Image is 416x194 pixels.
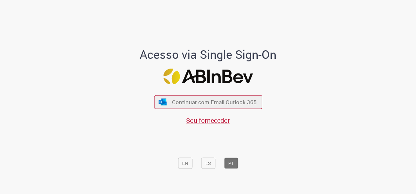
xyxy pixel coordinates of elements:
[172,98,257,106] span: Continuar com Email Outlook 365
[117,48,299,61] h1: Acesso via Single Sign-On
[178,157,192,169] button: EN
[186,116,230,124] a: Sou fornecedor
[201,157,215,169] button: ES
[163,69,253,85] img: Logo ABInBev
[158,98,167,105] img: ícone Azure/Microsoft 360
[224,157,238,169] button: PT
[154,95,262,109] button: ícone Azure/Microsoft 360 Continuar com Email Outlook 365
